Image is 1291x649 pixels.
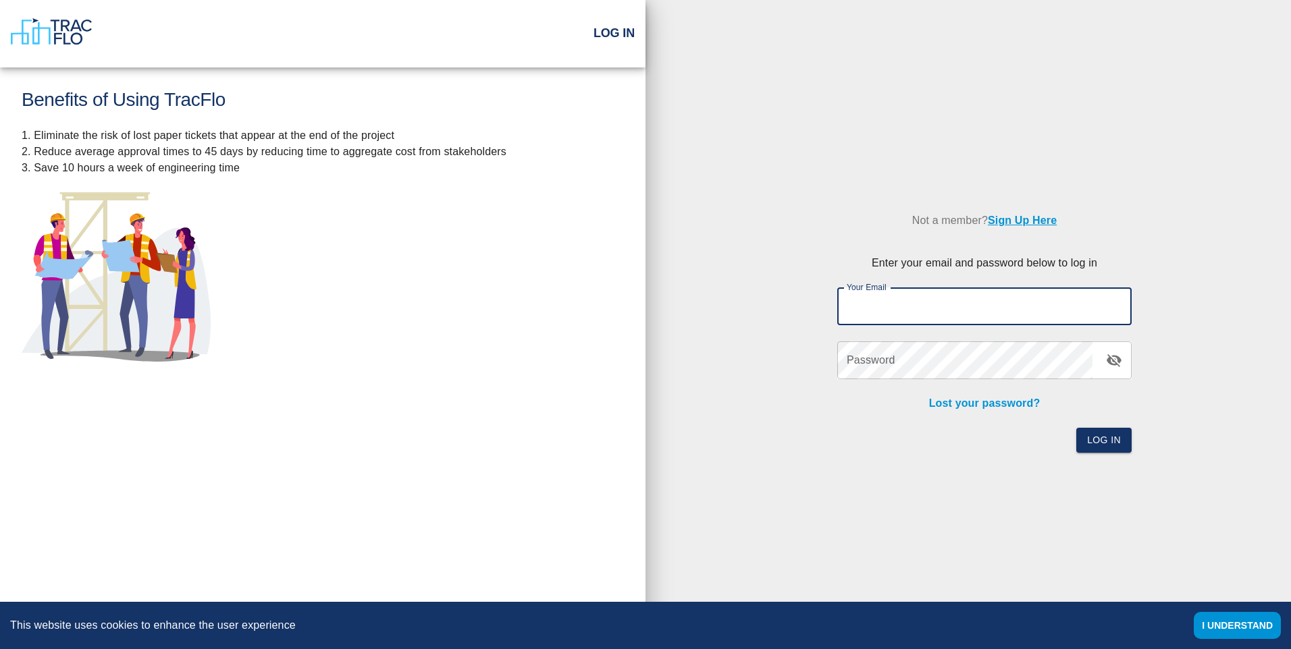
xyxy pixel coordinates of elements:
img: TracFlo [11,18,92,45]
h1: Benefits of Using TracFlo [22,89,624,111]
button: Log In [1076,428,1132,453]
p: 1. Eliminate the risk of lost paper tickets that appear at the end of the project 2. Reduce avera... [22,128,624,176]
div: This website uses cookies to enhance the user experience [10,617,1174,633]
a: Sign Up Here [988,215,1057,226]
p: Not a member? [837,202,1132,239]
p: Enter your email and password below to log in [837,255,1132,271]
img: illustration [22,192,211,362]
a: Lost your password? [929,397,1040,409]
button: toggle password visibility [1098,344,1130,376]
iframe: Chat Widget [1066,503,1291,649]
h2: Log In [594,26,635,41]
label: Your Email [847,281,887,293]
